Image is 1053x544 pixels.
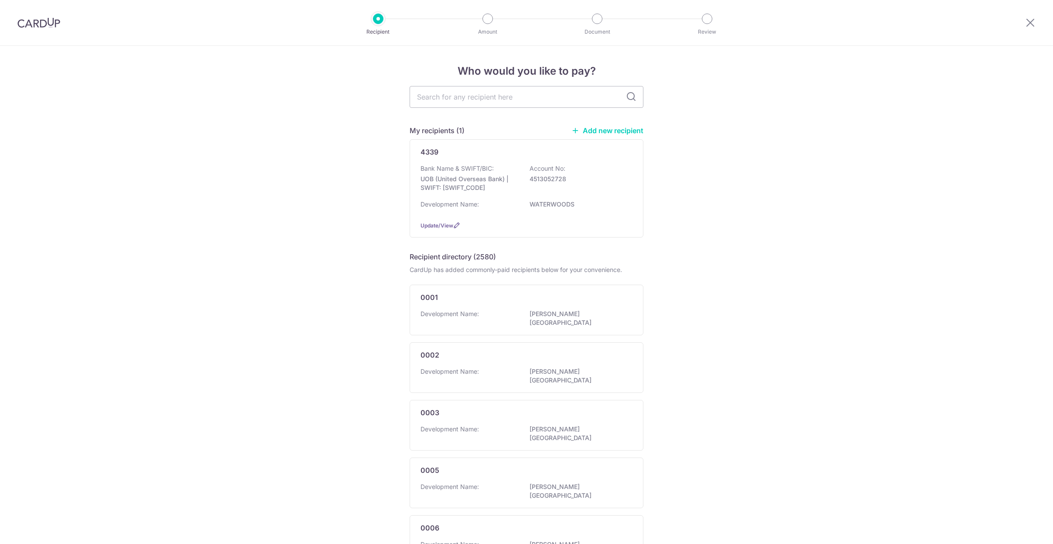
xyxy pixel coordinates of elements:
[421,425,479,434] p: Development Name:
[530,482,627,500] p: [PERSON_NAME][GEOGRAPHIC_DATA]
[565,28,629,36] p: Document
[530,175,627,183] p: 4513052728
[530,425,627,442] p: [PERSON_NAME][GEOGRAPHIC_DATA]
[421,222,453,229] a: Update/View
[346,28,410,36] p: Recipient
[410,251,496,262] h5: Recipient directory (2580)
[421,175,518,192] p: UOB (United Overseas Bank) | SWIFT: [SWIFT_CODE]
[421,292,438,303] p: 0001
[410,125,465,136] h5: My recipients (1)
[410,86,643,108] input: Search for any recipient here
[421,164,494,173] p: Bank Name & SWIFT/BIC:
[675,28,739,36] p: Review
[530,200,627,209] p: WATERWOODS
[530,164,565,173] p: Account No:
[17,17,60,28] img: CardUp
[421,147,438,157] p: 4339
[421,482,479,491] p: Development Name:
[455,28,520,36] p: Amount
[421,350,439,360] p: 0002
[421,367,479,376] p: Development Name:
[421,310,479,318] p: Development Name:
[410,265,643,274] div: CardUp has added commonly-paid recipients below for your convenience.
[421,200,479,209] p: Development Name:
[530,367,627,385] p: [PERSON_NAME][GEOGRAPHIC_DATA]
[421,465,439,475] p: 0005
[530,310,627,327] p: [PERSON_NAME][GEOGRAPHIC_DATA]
[410,63,643,79] h4: Who would you like to pay?
[571,126,643,135] a: Add new recipient
[421,523,439,533] p: 0006
[421,407,439,418] p: 0003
